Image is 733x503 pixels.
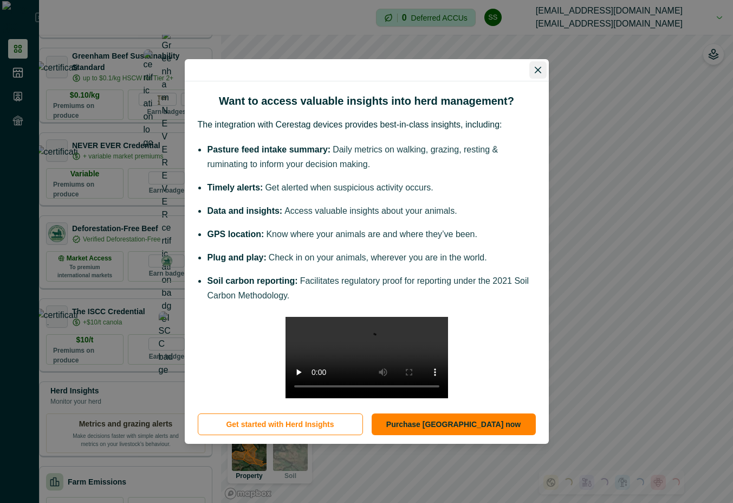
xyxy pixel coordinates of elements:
a: Purchase [GEOGRAPHIC_DATA] now [372,413,536,435]
span: Soil carbon reporting: [207,276,298,285]
span: Check in on your animals, wherever you are in the world. [269,253,487,262]
span: Data and insights: [207,206,283,215]
span: Know where your animals are and where they’ve been. [266,230,477,239]
button: Close [529,61,547,79]
span: Facilitates regulatory proof for reporting under the 2021 Soil Carbon Methodology. [207,276,529,300]
span: GPS location: [207,230,264,239]
span: Plug and play: [207,253,267,262]
span: Pasture feed intake summary: [207,145,331,154]
h2: Want to access valuable insights into herd management? [198,94,536,107]
button: Get started with Herd Insights [198,413,363,435]
span: Daily metrics on walking, grazing, resting & ruminating to inform your decision making. [207,145,498,169]
p: The integration with Cerestag devices provides best-in-class insights, including: [198,118,536,131]
span: Access valuable insights about your animals. [284,206,457,215]
span: Timely alerts: [207,183,263,192]
span: Get alerted when suspicious activity occurs. [265,183,433,192]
